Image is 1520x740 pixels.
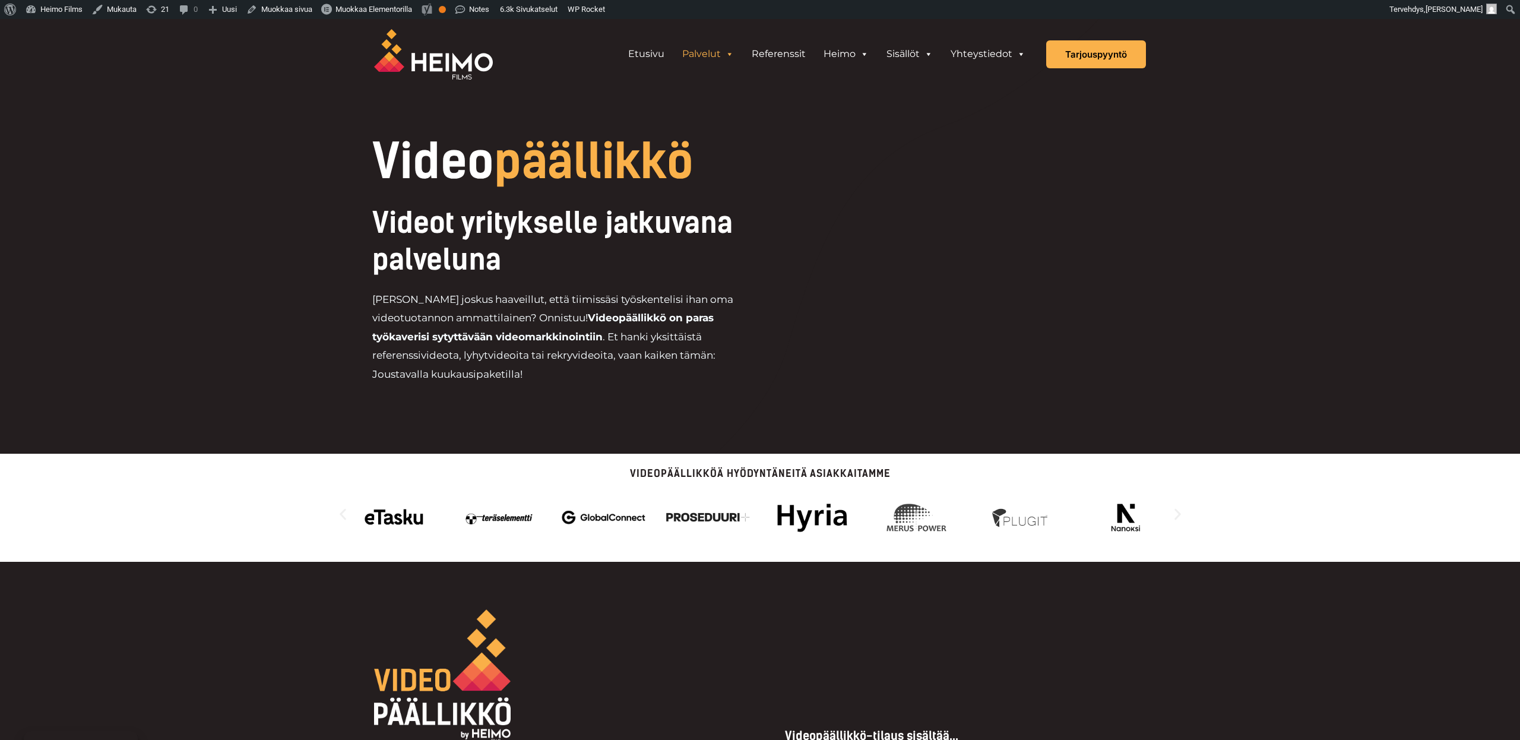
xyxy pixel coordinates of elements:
[372,290,760,384] p: [PERSON_NAME] joskus haaveillut, että tiimissäsi työskentelisi ihan oma videotuotannon ammattilai...
[815,42,878,66] a: Heimo
[457,497,541,538] img: Videotuotantoa yritykselle jatkuvana palveluna hankkii mm. Teräselementti
[1426,5,1483,14] span: [PERSON_NAME]
[771,497,854,538] img: hyria_heimo
[562,497,645,538] img: Videotuotantoa yritykselle jatkuvana palveluna hankkii mm. GlobalConnect
[353,497,437,538] img: Videotuotantoa yritykselle jatkuvana palveluna hankkii mm. eTasku
[372,138,841,185] h1: Video
[1084,497,1167,538] div: 8 / 14
[942,42,1034,66] a: Yhteystiedot
[562,497,645,538] div: 3 / 14
[979,497,1063,538] img: Videotuotantoa yritykselle jatkuvana palveluna hankkii mm. Plugit
[372,205,733,277] span: Videot yritykselle jatkuvana palveluna
[771,497,854,538] div: 5 / 14
[439,6,446,13] div: OK
[372,312,714,343] strong: Videopäällikkö on paras työkaverisi sytyttävään videomarkkinointiin
[1046,40,1146,68] a: Tarjouspyyntö
[613,42,1040,66] aside: Header Widget 1
[673,42,743,66] a: Palvelut
[666,497,750,538] div: 4 / 14
[619,42,673,66] a: Etusivu
[335,491,1185,538] div: Karuselli | Vieritys vaakasuunnassa: Vasen ja oikea nuoli
[875,497,958,538] div: 6 / 14
[457,497,541,538] div: 2 / 14
[353,497,437,538] div: 1 / 14
[374,29,493,80] img: Heimo Filmsin logo
[875,497,958,538] img: Videotuotantoa yritykselle jatkuvana palveluna hankkii mm. Merus Power
[878,42,942,66] a: Sisällöt
[743,42,815,66] a: Referenssit
[979,497,1063,538] div: 7 / 14
[1084,497,1167,538] img: nanoksi_logo
[335,5,412,14] span: Muokkaa Elementorilla
[666,497,750,538] img: Videotuotantoa yritykselle jatkuvana palveluna hankkii mm. Proseduuri
[335,469,1185,479] p: Videopäällikköä hyödyntäneitä asiakkaitamme
[494,133,693,190] span: päällikkö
